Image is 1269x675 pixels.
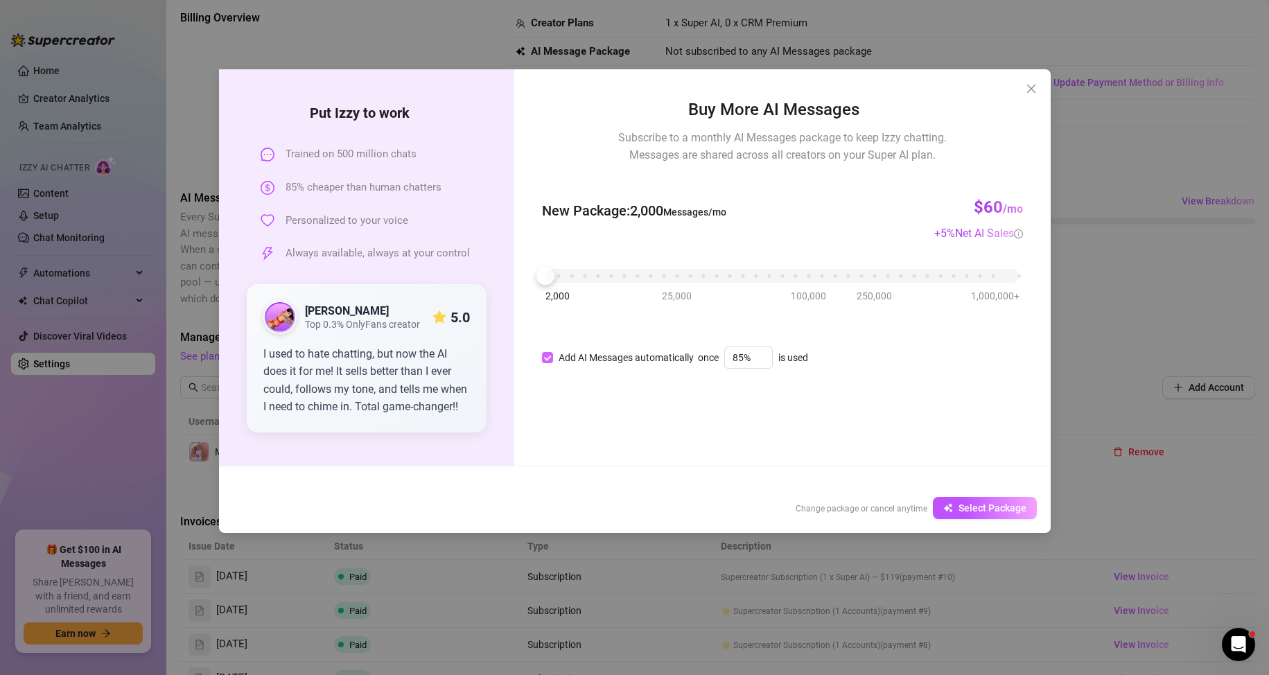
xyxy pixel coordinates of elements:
span: 1,000,000+ [971,288,1019,304]
span: New Package : 2,000 [542,200,726,222]
span: star [432,310,446,324]
div: Add AI Messages automatically [559,350,694,365]
span: once [698,350,719,365]
button: Close [1020,78,1042,100]
span: close [1026,83,1037,94]
span: thunderbolt [261,247,274,261]
div: Net AI Sales [955,225,1023,242]
span: Messages/mo [663,207,726,218]
span: heart [261,213,274,227]
div: I used to hate chatting, but now the AI does it for me! It sells better than I ever could, follow... [263,345,471,416]
span: /mo [1003,202,1023,216]
span: is used [778,350,808,365]
strong: Put Izzy to work [310,105,423,121]
span: message [261,148,274,161]
span: dollar [261,181,274,195]
span: + 5 % [934,227,1023,240]
span: Top 0.3% OnlyFans creator [305,319,420,331]
span: info-circle [1014,229,1023,238]
img: public [265,302,295,333]
span: 100,000 [791,288,826,304]
span: 250,000 [857,288,892,304]
span: Change package or cancel anytime [796,504,927,514]
strong: 5.0 [450,309,470,326]
span: 2,000 [545,288,570,304]
strong: [PERSON_NAME] [305,304,389,317]
iframe: Intercom live chat [1222,628,1255,661]
span: 85% cheaper than human chatters [286,179,441,196]
span: Always available, always at your control [286,245,470,262]
span: Close [1020,83,1042,94]
span: 25,000 [662,288,692,304]
span: Buy More AI Messages [688,97,876,123]
span: Select Package [959,502,1026,514]
button: Select Package [933,497,1037,519]
span: Subscribe to a monthly AI Messages package to keep Izzy chatting. Messages are shared across all ... [618,129,947,164]
span: Personalized to your voice [286,213,408,229]
h3: $60 [974,197,1023,219]
span: Trained on 500 million chats [286,146,417,163]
